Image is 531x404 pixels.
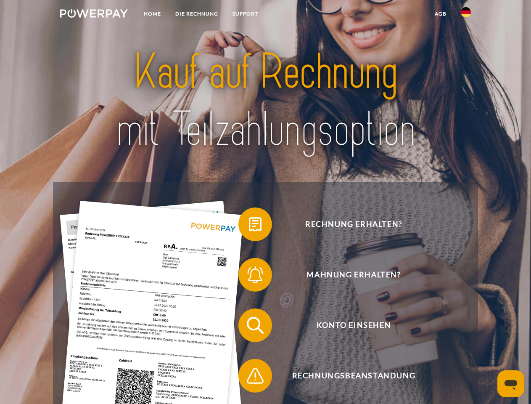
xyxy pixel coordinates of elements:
a: agb [428,6,454,21]
img: qb_warning.svg [245,365,266,386]
a: Home [137,6,168,21]
span: Rechnung erhalten? [251,207,457,241]
img: logo-powerpay-white.svg [60,9,128,18]
a: SUPPORT [225,6,265,21]
img: de [461,7,471,17]
img: title-powerpay_de.svg [80,40,451,161]
button: Mahnung erhalten? [238,258,457,292]
button: Rechnungsbeanstandung [238,359,457,393]
img: qb_search.svg [245,315,266,336]
img: qb_bell.svg [245,264,266,285]
span: Konto einsehen [251,308,457,342]
button: Konto einsehen [238,308,457,342]
span: Rechnungsbeanstandung [251,359,457,393]
img: qb_bill.svg [245,214,266,235]
iframe: Schaltfläche zum Öffnen des Messaging-Fensters [497,370,524,397]
span: Mahnung erhalten? [251,258,457,292]
button: Rechnung erhalten? [238,207,457,241]
a: DIE RECHNUNG [168,6,225,21]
